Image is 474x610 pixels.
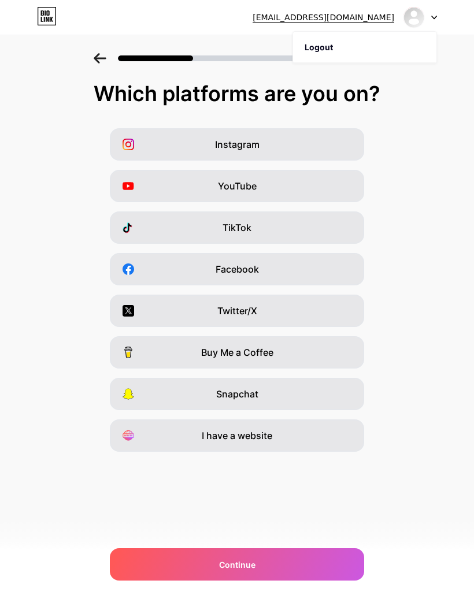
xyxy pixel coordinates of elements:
span: Instagram [215,137,260,151]
span: YouTube [218,179,257,193]
span: TikTok [223,221,251,235]
li: Logout [293,32,436,63]
span: Buy Me a Coffee [201,345,273,359]
span: Snapchat [216,387,258,401]
span: Continue [219,559,255,571]
img: Ana Carolina Quintana [403,6,425,28]
span: I have a website [202,429,272,442]
span: Twitter/X [217,304,257,318]
span: Facebook [216,262,259,276]
div: Which platforms are you on? [12,82,462,105]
